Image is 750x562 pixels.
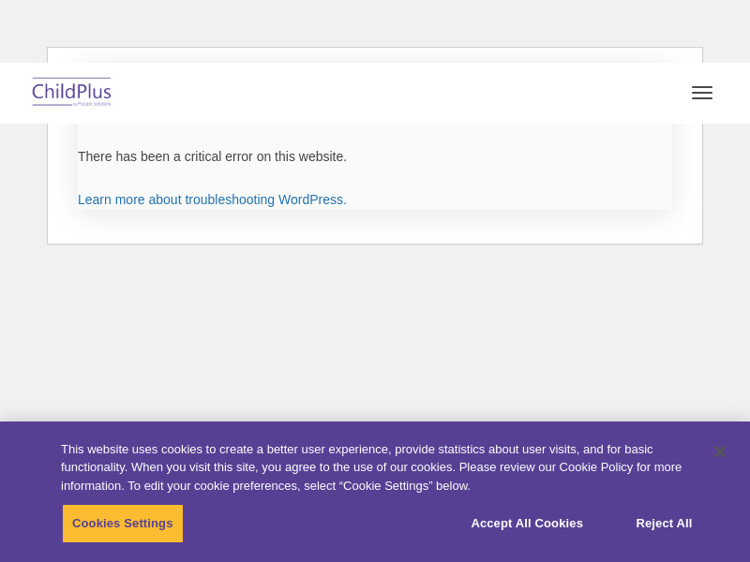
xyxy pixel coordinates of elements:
[78,192,347,207] a: Learn more about troubleshooting WordPress.
[78,147,672,167] p: There has been a critical error on this website.
[606,504,723,543] button: Reject All
[699,431,741,472] button: Close
[61,440,697,495] div: This website uses cookies to create a better user experience, provide statistics about user visit...
[460,504,593,543] button: Accept All Cookies
[28,71,116,115] img: ChildPlus by Procare Solutions
[62,504,184,543] button: Cookies Settings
